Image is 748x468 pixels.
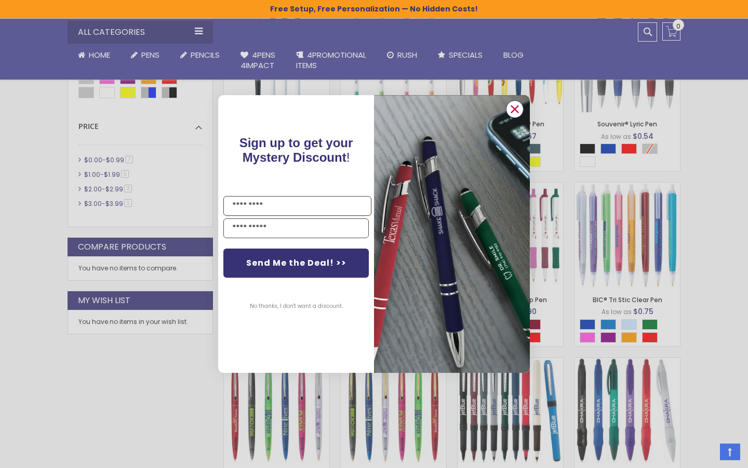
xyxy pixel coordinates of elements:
[374,95,530,372] img: pop-up-image
[223,249,369,278] button: Send Me the Deal! >>
[239,136,353,164] span: Sign up to get your Mystery Discount
[239,136,353,164] span: !
[506,100,524,118] button: Close dialog
[245,293,348,319] button: No thanks, I don't want a discount.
